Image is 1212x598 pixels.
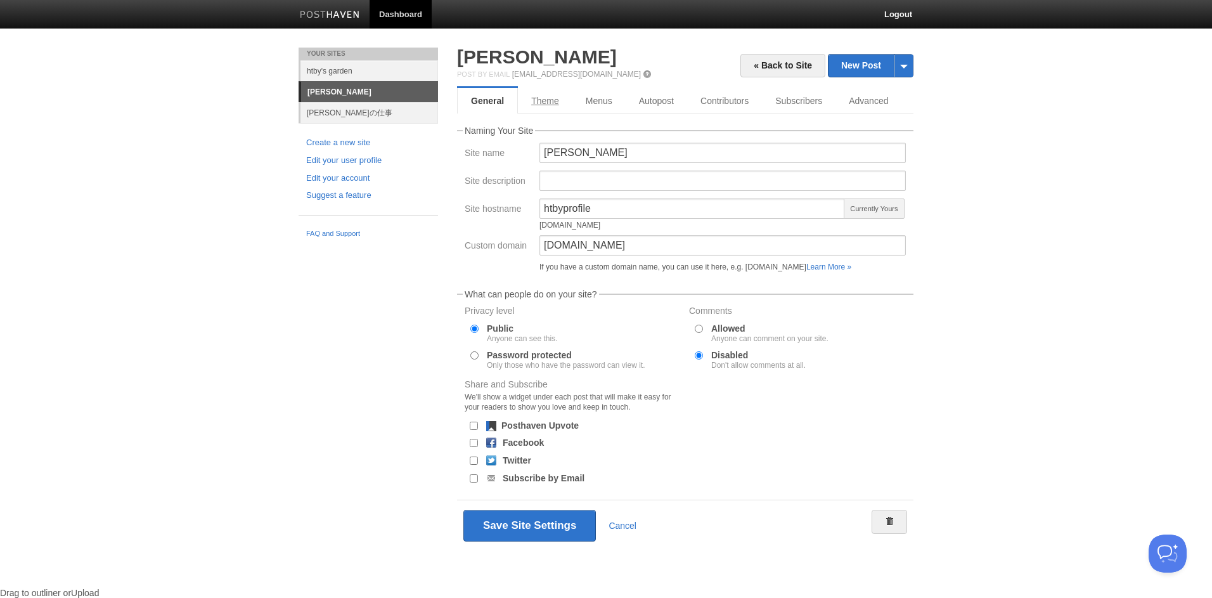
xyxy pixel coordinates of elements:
[487,351,645,369] label: Password protected
[457,70,510,78] span: Post by Email
[626,88,687,114] a: Autopost
[828,55,913,77] a: New Post
[711,361,806,369] div: Don't allow comments at all.
[463,290,599,299] legend: What can people do on your site?
[711,335,828,342] div: Anyone can comment on your site.
[711,324,828,342] label: Allowed
[465,392,681,412] div: We'll show a widget under each post that will make it easy for your readers to show you love and ...
[711,351,806,369] label: Disabled
[518,88,572,114] a: Theme
[503,438,544,447] label: Facebook
[503,456,531,465] label: Twitter
[306,154,430,167] a: Edit your user profile
[457,88,518,114] a: General
[572,88,626,114] a: Menus
[487,361,645,369] div: Only those who have the password can view it.
[762,88,835,114] a: Subscribers
[1149,535,1187,573] iframe: Help Scout Beacon - Open
[844,198,905,219] span: Currently Yours
[740,54,825,77] a: « Back to Site
[609,521,636,531] a: Cancel
[487,324,557,342] label: Public
[465,204,532,216] label: Site hostname
[835,88,901,114] a: Advanced
[300,11,360,20] img: Posthaven-bar
[457,46,617,67] a: [PERSON_NAME]
[539,263,906,271] div: If you have a custom domain name, you can use it here, e.g. [DOMAIN_NAME]
[689,306,906,318] label: Comments
[465,176,532,188] label: Site description
[463,510,596,542] button: Save Site Settings
[487,335,557,342] div: Anyone can see this.
[512,70,641,79] a: [EMAIL_ADDRESS][DOMAIN_NAME]
[503,474,584,483] label: Subscribe by Email
[299,48,438,60] li: Your Sites
[486,438,496,448] img: facebook.png
[539,221,845,229] div: [DOMAIN_NAME]
[465,380,681,415] label: Share and Subscribe
[71,588,99,598] span: Upload
[306,189,430,202] a: Suggest a feature
[300,102,438,123] a: [PERSON_NAME]の仕事
[465,148,532,160] label: Site name
[501,421,579,430] label: Posthaven Upvote
[687,88,762,114] a: Contributors
[806,263,851,271] a: Learn More »
[306,228,430,240] a: FAQ and Support
[486,455,496,465] img: twitter.png
[463,126,535,135] legend: Naming Your Site
[465,241,532,253] label: Custom domain
[306,172,430,185] a: Edit your account
[301,82,438,102] a: [PERSON_NAME]
[306,136,430,150] a: Create a new site
[465,306,681,318] label: Privacy level
[300,60,438,81] a: htby's garden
